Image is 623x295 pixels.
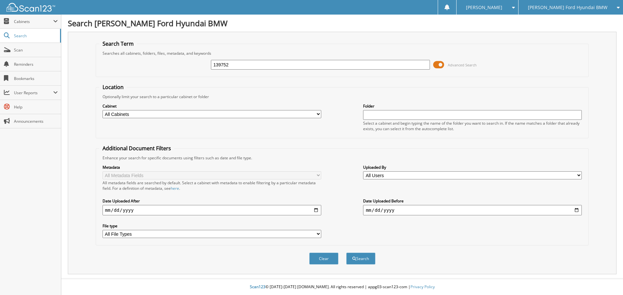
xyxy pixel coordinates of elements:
[103,198,321,204] label: Date Uploaded After
[99,94,585,99] div: Optionally limit your search to a particular cabinet or folder
[6,3,55,12] img: scan123-logo-white.svg
[591,264,623,295] iframe: Chat Widget
[14,90,53,96] span: User Reports
[14,62,58,67] span: Reminders
[99,145,174,152] legend: Additional Document Filters
[363,120,582,131] div: Select a cabinet and begin typing the name of the folder you want to search in. If the name match...
[14,19,53,24] span: Cabinets
[250,284,265,289] span: Scan123
[363,165,582,170] label: Uploaded By
[61,279,623,295] div: © [DATE]-[DATE] [DOMAIN_NAME]. All rights reserved | appg03-scan123-com |
[103,180,321,191] div: All metadata fields are searched by default. Select a cabinet with metadata to enable filtering b...
[103,103,321,109] label: Cabinet
[99,84,127,91] legend: Location
[99,51,585,56] div: Searches all cabinets, folders, files, metadata, and keywords
[68,18,617,28] h1: Search [PERSON_NAME] Ford Hyundai BMW
[14,33,57,39] span: Search
[171,186,179,191] a: here
[363,205,582,215] input: end
[14,76,58,81] span: Bookmarks
[528,6,607,9] span: [PERSON_NAME] Ford Hyundai BMW
[103,205,321,215] input: start
[466,6,502,9] span: [PERSON_NAME]
[14,104,58,110] span: Help
[448,62,477,67] span: Advanced Search
[103,223,321,229] label: File type
[309,253,338,265] button: Clear
[103,165,321,170] label: Metadata
[363,198,582,204] label: Date Uploaded Before
[363,103,582,109] label: Folder
[14,119,58,124] span: Announcements
[410,284,435,289] a: Privacy Policy
[99,40,137,47] legend: Search Term
[99,155,585,161] div: Enhance your search for specific documents using filters such as date and file type.
[346,253,375,265] button: Search
[14,47,58,53] span: Scan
